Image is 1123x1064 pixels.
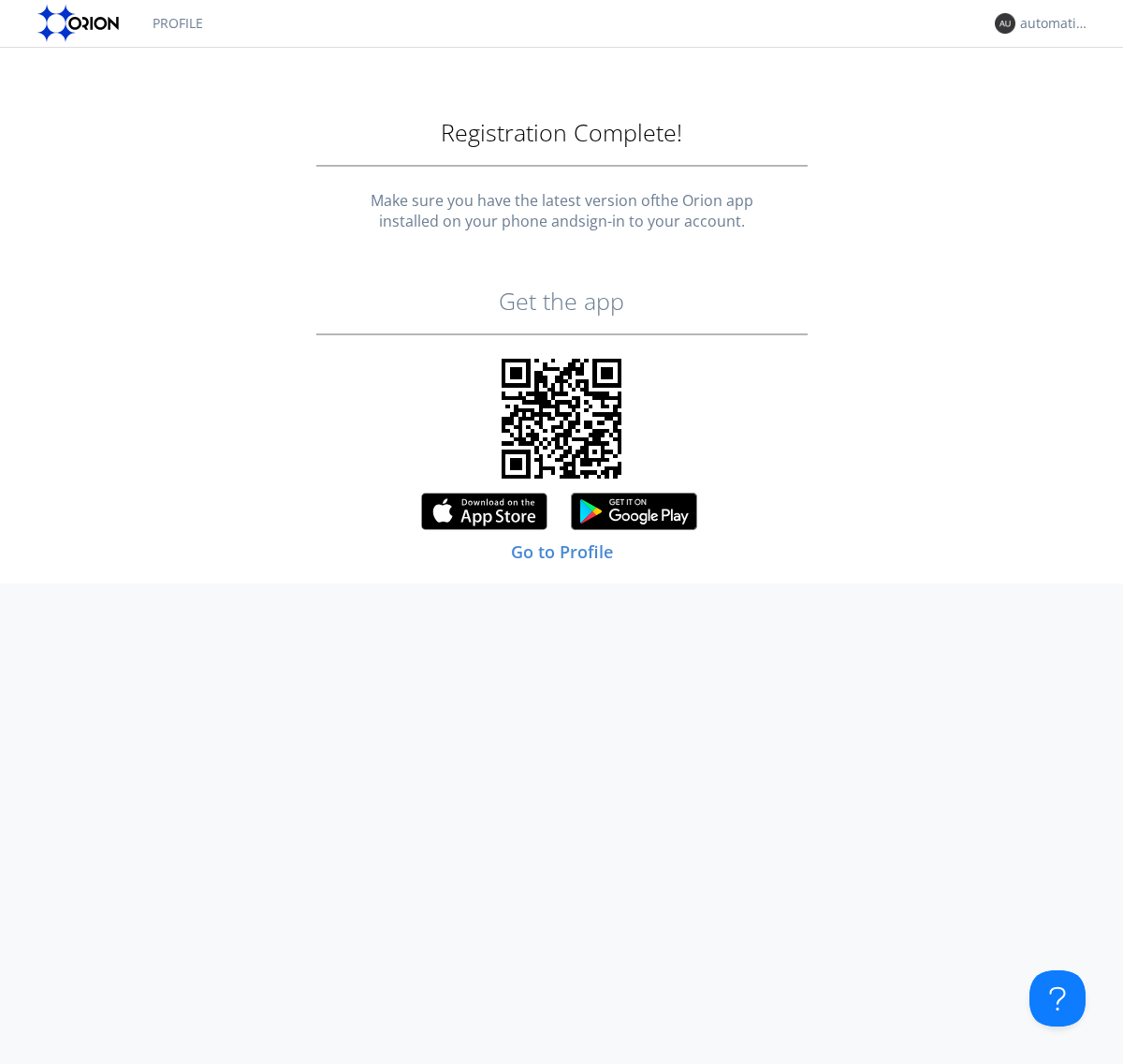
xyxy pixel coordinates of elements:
[511,540,613,563] a: Go to Profile
[19,288,1104,315] h2: Get the app
[995,13,1015,34] img: 373638.png
[19,120,1104,146] h1: Registration Complete!
[19,190,1104,233] div: Make sure you have the latest version of the Orion app installed on your phone and sign-in to you...
[1020,14,1090,33] div: automation+changelanguage+1759870912
[1029,970,1086,1027] iframe: Toggle Customer Support
[502,359,621,479] img: qrcode.svg
[421,493,552,539] img: appstore.svg
[37,5,124,42] img: orion-labs-logo.svg
[571,493,702,539] img: googleplay.svg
